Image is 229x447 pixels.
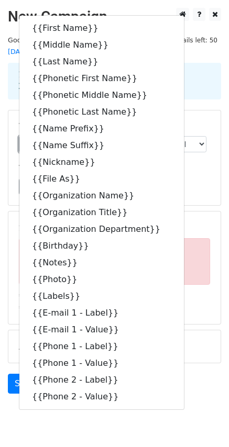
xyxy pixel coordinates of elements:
a: {{Nickname}} [19,154,184,171]
a: {{Organization Name}} [19,187,184,204]
a: {{Phone 2 - Value}} [19,388,184,405]
a: {{Name Prefix}} [19,120,184,137]
a: {{Notes}} [19,254,184,271]
a: Daily emails left: 50 [151,36,221,44]
iframe: Chat Widget [177,397,229,447]
a: {{Phonetic First Name}} [19,70,184,87]
a: {{Labels}} [19,288,184,305]
a: {{Photo}} [19,271,184,288]
a: {{Phone 2 - Label}} [19,372,184,388]
a: {{File As}} [19,171,184,187]
span: Daily emails left: 50 [151,35,221,46]
a: {{Phone 1 - Value}} [19,355,184,372]
a: {{Organization Department}} [19,221,184,238]
a: {{E-mail 1 - Label}} [19,305,184,321]
a: {{Name Suffix}} [19,137,184,154]
a: {{Organization Title}} [19,204,184,221]
small: Google Sheet: [8,36,130,56]
a: {{Phonetic Last Name}} [19,104,184,120]
a: Send [8,374,42,394]
h2: New Campaign [8,8,221,26]
a: {{Middle Name}} [19,37,184,53]
a: {{Birthday}} [19,238,184,254]
a: {{First Name}} [19,20,184,37]
a: {{Phonetic Middle Name}} [19,87,184,104]
a: {{Last Name}} [19,53,184,70]
a: {{E-mail 1 - Value}} [19,321,184,338]
a: {{Phone 1 - Label}} [19,338,184,355]
div: 1. Write your email in Gmail 2. Click [10,69,219,93]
